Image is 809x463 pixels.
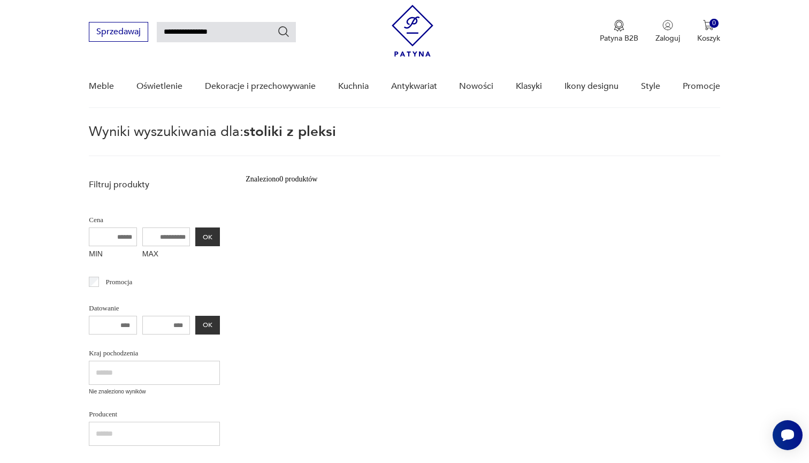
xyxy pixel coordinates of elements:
img: Ikona medalu [614,20,624,32]
iframe: Smartsupp widget button [773,420,803,450]
p: Cena [89,214,220,226]
span: stoliki z pleksi [243,122,336,141]
button: Patyna B2B [600,20,638,43]
label: MIN [89,246,137,263]
p: Kraj pochodzenia [89,347,220,359]
a: Kuchnia [338,66,369,107]
button: Zaloguj [655,20,680,43]
a: Oświetlenie [136,66,182,107]
a: Meble [89,66,114,107]
p: Zaloguj [655,33,680,43]
a: Style [641,66,660,107]
button: OK [195,316,220,335]
a: Sprzedawaj [89,29,148,36]
p: Datowanie [89,302,220,314]
a: Nowości [459,66,493,107]
a: Promocje [683,66,720,107]
p: Filtruj produkty [89,179,220,191]
p: Nie znaleziono wyników [89,388,220,396]
img: Ikonka użytkownika [662,20,673,31]
p: Wyniki wyszukiwania dla: [89,125,720,156]
div: 0 [709,19,719,28]
a: Ikony designu [564,66,619,107]
p: Koszyk [697,33,720,43]
button: Sprzedawaj [89,22,148,42]
img: Patyna - sklep z meblami i dekoracjami vintage [392,5,433,57]
a: Ikona medaluPatyna B2B [600,20,638,43]
p: Promocja [106,276,133,288]
p: Producent [89,408,220,420]
img: Ikona koszyka [703,20,714,31]
a: Dekoracje i przechowywanie [205,66,316,107]
p: Patyna B2B [600,33,638,43]
button: OK [195,227,220,246]
button: 0Koszyk [697,20,720,43]
a: Antykwariat [391,66,437,107]
a: Klasyki [516,66,542,107]
button: Szukaj [277,25,290,38]
div: Znaleziono 0 produktów [246,173,317,185]
label: MAX [142,246,190,263]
